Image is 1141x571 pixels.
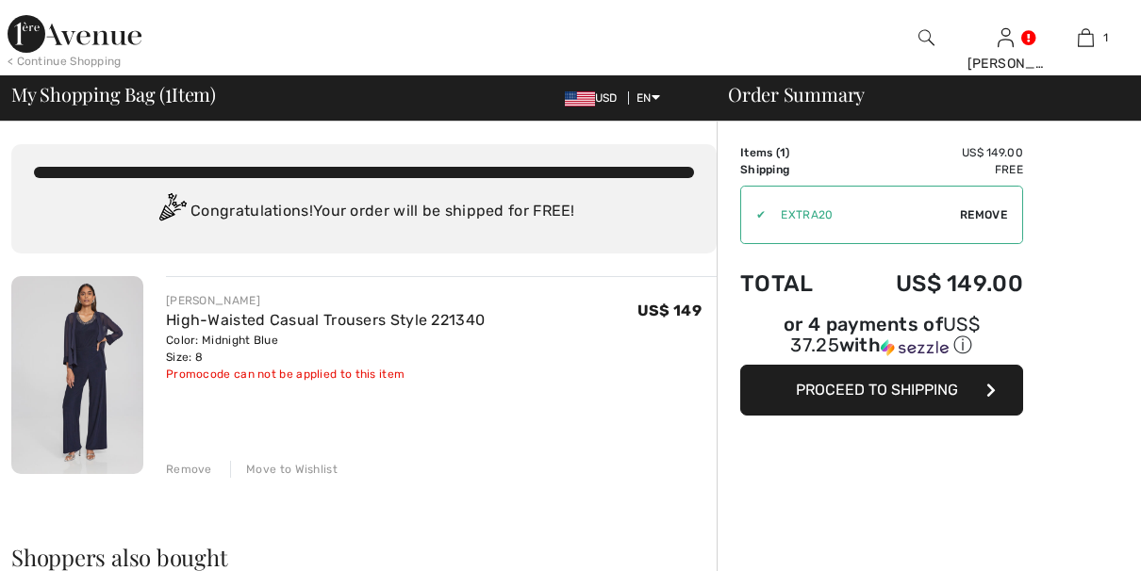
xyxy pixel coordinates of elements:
[998,28,1014,46] a: Sign In
[166,366,485,383] div: Promocode can not be applied to this item
[705,85,1130,104] div: Order Summary
[740,316,1023,358] div: or 4 payments of with
[166,311,485,329] a: High-Waisted Casual Trousers Style 221340
[565,91,595,106] img: US Dollar
[8,15,141,53] img: 1ère Avenue
[780,146,785,159] span: 1
[843,144,1023,161] td: US$ 149.00
[34,193,694,231] div: Congratulations! Your order will be shipped for FREE!
[740,365,1023,416] button: Proceed to Shipping
[165,80,172,105] span: 1
[790,313,980,356] span: US$ 37.25
[918,26,934,49] img: search the website
[740,316,1023,365] div: or 4 payments ofUS$ 37.25withSezzle Click to learn more about Sezzle
[881,339,949,356] img: Sezzle
[153,193,190,231] img: Congratulation2.svg
[843,252,1023,316] td: US$ 149.00
[637,302,702,319] span: US$ 149
[166,461,212,478] div: Remove
[637,91,660,105] span: EN
[1103,29,1108,46] span: 1
[766,187,960,243] input: Promo code
[740,144,843,161] td: Items ( )
[565,91,625,105] span: USD
[740,252,843,316] td: Total
[796,381,958,399] span: Proceed to Shipping
[998,26,1014,49] img: My Info
[741,206,766,223] div: ✔
[740,161,843,178] td: Shipping
[1047,26,1125,49] a: 1
[8,53,122,70] div: < Continue Shopping
[11,546,717,568] h2: Shoppers also bought
[843,161,1023,178] td: Free
[166,292,485,309] div: [PERSON_NAME]
[1078,26,1094,49] img: My Bag
[960,206,1007,223] span: Remove
[230,461,338,478] div: Move to Wishlist
[166,332,485,366] div: Color: Midnight Blue Size: 8
[11,276,143,474] img: High-Waisted Casual Trousers Style 221340
[967,54,1046,73] div: [PERSON_NAME]
[11,85,216,104] span: My Shopping Bag ( Item)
